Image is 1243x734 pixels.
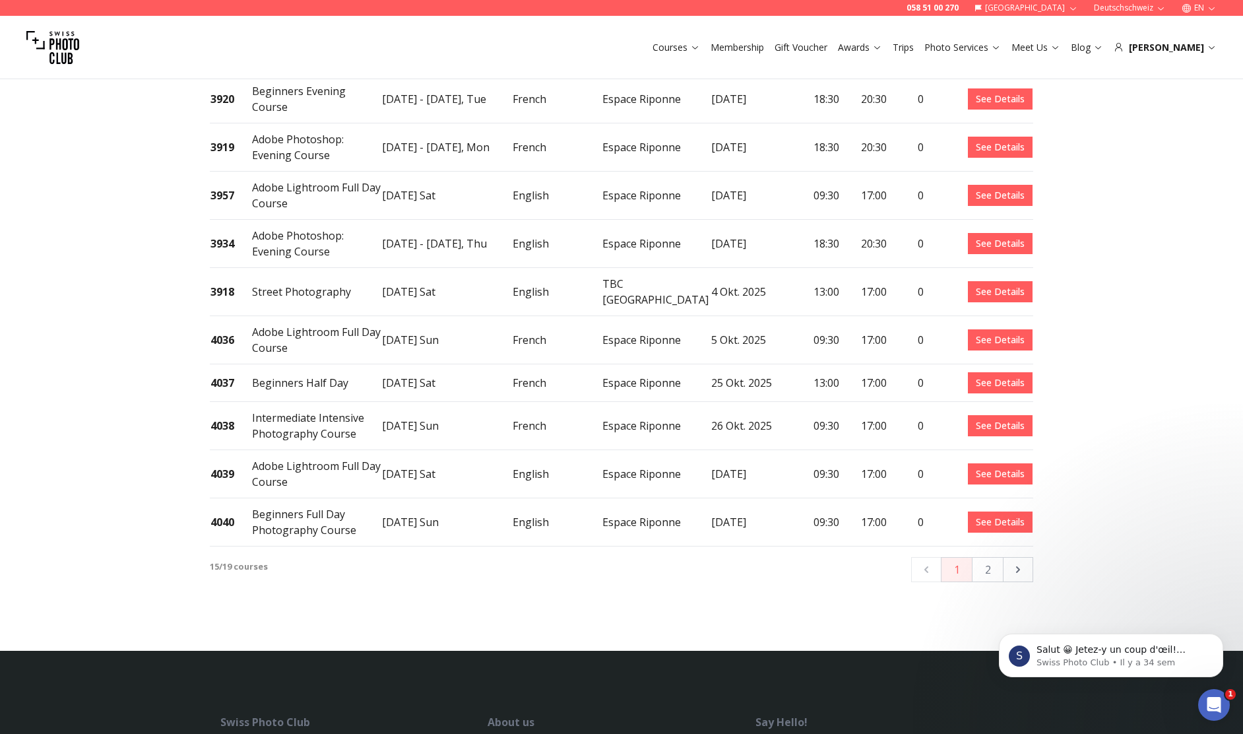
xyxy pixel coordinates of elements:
[968,329,1033,350] a: See Details
[251,123,382,172] td: Adobe Photoshop: Evening Course
[711,498,813,547] td: [DATE]
[602,498,711,547] td: Espace Riponne
[968,372,1033,393] a: See Details
[251,220,382,268] td: Adobe Photoshop: Evening Course
[381,268,512,316] td: [DATE] Sat
[769,38,833,57] button: Gift Voucher
[860,172,905,220] td: 17:00
[968,463,1033,484] a: See Details
[26,21,79,74] img: Swiss photo club
[813,172,860,220] td: 09:30
[653,41,700,54] a: Courses
[1066,38,1108,57] button: Blog
[381,316,512,364] td: [DATE] Sun
[251,498,382,547] td: Beginners Full Day Photography Course
[1071,41,1103,54] a: Blog
[905,123,925,172] td: 0
[381,364,512,402] td: [DATE] Sat
[887,38,919,57] button: Trips
[860,316,905,364] td: 17:00
[381,123,512,172] td: [DATE] - [DATE], Mon
[968,88,1033,110] a: See Details
[602,402,711,450] td: Espace Riponne
[968,185,1033,206] a: See Details
[860,123,905,172] td: 20:30
[1225,689,1236,700] span: 1
[711,402,813,450] td: 26 Okt. 2025
[512,402,602,450] td: French
[705,38,769,57] button: Membership
[968,233,1033,254] a: See Details
[905,220,925,268] td: 0
[860,220,905,268] td: 20:30
[1011,41,1060,54] a: Meet Us
[972,557,1004,582] button: 2
[907,3,959,13] a: 058 51 00 270
[488,714,755,730] div: About us
[813,75,860,123] td: 18:30
[602,364,711,402] td: Espace Riponne
[602,316,711,364] td: Espace Riponne
[711,75,813,123] td: [DATE]
[220,714,488,730] div: Swiss Photo Club
[251,75,382,123] td: Beginners Evening Course
[833,38,887,57] button: Awards
[860,75,905,123] td: 20:30
[941,557,972,582] button: 1
[1198,689,1230,721] iframe: Intercom live chat
[860,450,905,498] td: 17:00
[711,364,813,402] td: 25 Okt. 2025
[775,41,827,54] a: Gift Voucher
[813,402,860,450] td: 09:30
[1114,41,1217,54] div: [PERSON_NAME]
[512,123,602,172] td: French
[711,316,813,364] td: 5 Okt. 2025
[512,364,602,402] td: French
[381,220,512,268] td: [DATE] - [DATE], Thu
[512,316,602,364] td: French
[602,450,711,498] td: Espace Riponne
[210,498,251,547] td: 4040
[979,606,1243,698] iframe: Intercom notifications message
[210,560,268,572] b: 15 / 19 courses
[919,38,1006,57] button: Photo Services
[602,172,711,220] td: Espace Riponne
[968,281,1033,302] a: See Details
[381,402,512,450] td: [DATE] Sun
[860,402,905,450] td: 17:00
[210,75,251,123] td: 3920
[381,450,512,498] td: [DATE] Sat
[813,498,860,547] td: 09:30
[381,75,512,123] td: [DATE] - [DATE], Tue
[893,41,914,54] a: Trips
[251,450,382,498] td: Adobe Lightroom Full Day Course
[711,268,813,316] td: 4 Okt. 2025
[251,316,382,364] td: Adobe Lightroom Full Day Course
[210,402,251,450] td: 4038
[905,316,925,364] td: 0
[813,450,860,498] td: 09:30
[647,38,705,57] button: Courses
[251,172,382,220] td: Adobe Lightroom Full Day Course
[251,402,382,450] td: Intermediate Intensive Photography Course
[711,123,813,172] td: [DATE]
[813,123,860,172] td: 18:30
[381,172,512,220] td: [DATE] Sat
[968,512,1033,533] a: See Details
[251,364,382,402] td: Beginners Half Day
[602,268,711,316] td: TBC [GEOGRAPHIC_DATA]
[512,498,602,547] td: English
[1006,38,1066,57] button: Meet Us
[905,450,925,498] td: 0
[512,268,602,316] td: English
[251,268,382,316] td: Street Photography
[381,498,512,547] td: [DATE] Sun
[905,75,925,123] td: 0
[968,137,1033,158] a: See Details
[813,316,860,364] td: 09:30
[860,364,905,402] td: 17:00
[755,714,1023,730] div: Say Hello!
[512,75,602,123] td: French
